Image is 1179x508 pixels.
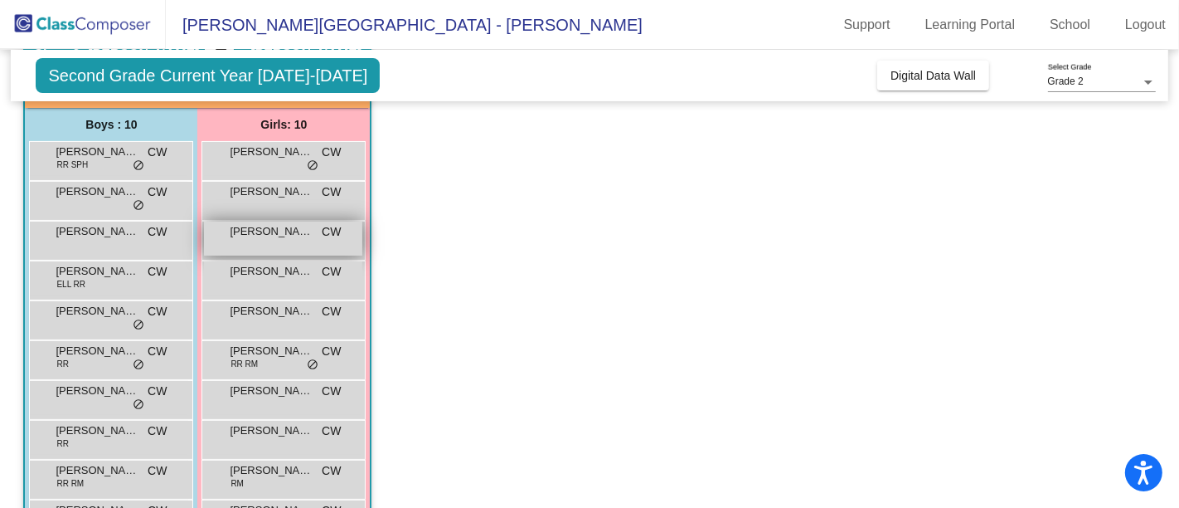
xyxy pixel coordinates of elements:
[56,477,84,490] span: RR RM
[133,398,144,412] span: do_not_disturb_alt
[148,144,167,161] span: CW
[56,263,138,280] span: [PERSON_NAME]
[322,223,341,241] span: CW
[148,462,167,480] span: CW
[322,343,341,360] span: CW
[890,69,976,82] span: Digital Data Wall
[230,477,244,490] span: RM
[230,462,313,479] span: [PERSON_NAME]
[322,423,341,440] span: CW
[307,359,318,372] span: do_not_disturb_alt
[148,263,167,281] span: CW
[36,58,380,93] span: Second Grade Current Year [DATE]-[DATE]
[56,358,68,370] span: RR
[56,183,138,200] span: [PERSON_NAME]
[322,383,341,400] span: CW
[148,423,167,440] span: CW
[322,144,341,161] span: CW
[148,303,167,320] span: CW
[322,303,341,320] span: CW
[230,144,313,160] span: [PERSON_NAME]
[56,423,138,439] span: [PERSON_NAME]
[133,319,144,332] span: do_not_disturb_alt
[322,183,341,201] span: CW
[230,303,313,320] span: [PERSON_NAME]
[148,383,167,400] span: CW
[230,343,313,359] span: [PERSON_NAME]
[1036,12,1104,38] a: School
[56,159,88,171] span: RR SPH
[1112,12,1179,38] a: Logout
[148,223,167,241] span: CW
[322,462,341,480] span: CW
[230,263,313,280] span: [PERSON_NAME]
[133,359,144,372] span: do_not_disturb_alt
[56,144,138,160] span: [PERSON_NAME]
[230,223,313,240] span: [PERSON_NAME]
[197,108,370,141] div: Girls: 10
[25,108,197,141] div: Boys : 10
[56,223,138,240] span: [PERSON_NAME]
[230,383,313,399] span: [PERSON_NAME] All
[1048,76,1084,87] span: Grade 2
[230,358,258,370] span: RR RM
[56,343,138,359] span: [PERSON_NAME]
[148,183,167,201] span: CW
[166,12,643,38] span: [PERSON_NAME][GEOGRAPHIC_DATA] - [PERSON_NAME]
[133,159,144,173] span: do_not_disturb_alt
[133,199,144,212] span: do_not_disturb_alt
[148,343,167,360] span: CW
[56,383,138,399] span: [PERSON_NAME]
[877,61,989,90] button: Digital Data Wall
[322,263,341,281] span: CW
[230,423,313,439] span: [PERSON_NAME]
[307,159,318,173] span: do_not_disturb_alt
[230,183,313,200] span: [PERSON_NAME]
[56,278,85,291] span: ELL RR
[56,462,138,479] span: [PERSON_NAME]
[56,303,138,320] span: [PERSON_NAME]
[56,437,68,450] span: RR
[912,12,1029,38] a: Learning Portal
[831,12,904,38] a: Support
